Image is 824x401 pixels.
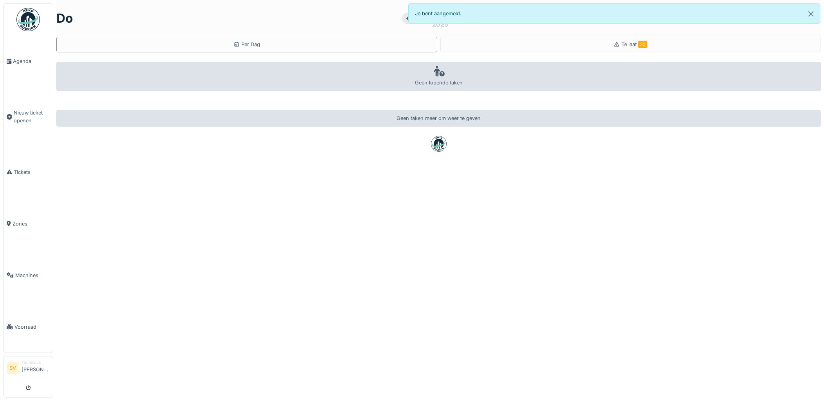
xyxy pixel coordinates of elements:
[4,146,53,198] a: Tickets
[802,4,820,24] button: Close
[431,136,447,152] img: badge-BVDL4wpA.svg
[408,3,820,24] div: Je bent aangemeld.
[4,249,53,301] a: Machines
[233,41,260,48] div: Per Dag
[4,198,53,249] a: Zones
[4,36,53,87] a: Agenda
[13,57,50,65] span: Agenda
[7,360,50,378] a: SV Technicus[PERSON_NAME]
[4,87,53,146] a: Nieuw ticket openen
[432,20,448,29] div: 2025
[4,301,53,353] a: Voorraad
[14,323,50,331] span: Voorraad
[14,109,50,124] span: Nieuw ticket openen
[13,220,50,227] span: Zones
[56,11,73,26] h1: do
[621,41,647,47] span: Te laat
[15,272,50,279] span: Machines
[14,168,50,176] span: Tickets
[638,41,647,48] span: 30
[16,8,40,31] img: Badge_color-CXgf-gQk.svg
[22,360,50,376] li: [PERSON_NAME]
[7,362,18,374] li: SV
[22,360,50,365] div: Technicus
[56,110,821,127] div: Geen taken meer om weer te geven
[56,62,821,91] div: Geen lopende taken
